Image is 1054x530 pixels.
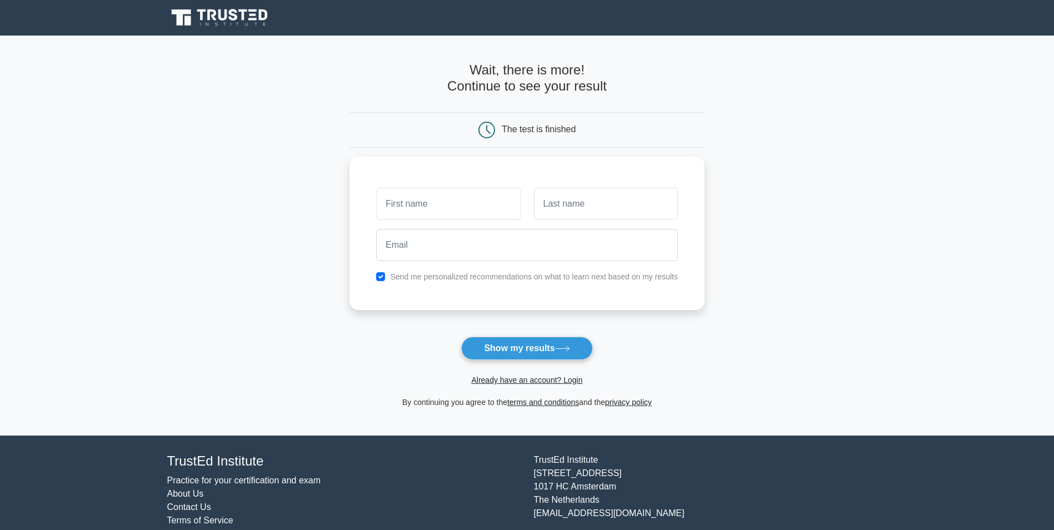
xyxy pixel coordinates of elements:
button: Show my results [461,337,592,360]
h4: Wait, there is more! Continue to see your result [349,62,705,94]
a: Contact Us [167,502,211,512]
input: Email [376,229,678,261]
a: Practice for your certification and exam [167,476,321,485]
input: Last name [534,188,678,220]
a: terms and conditions [507,398,579,407]
a: Already have an account? Login [471,376,582,384]
input: First name [376,188,520,220]
a: Terms of Service [167,516,233,525]
h4: TrustEd Institute [167,453,521,469]
label: Send me personalized recommendations on what to learn next based on my results [390,272,678,281]
div: By continuing you agree to the and the [343,396,711,409]
div: The test is finished [502,124,576,134]
a: privacy policy [605,398,652,407]
a: About Us [167,489,204,498]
